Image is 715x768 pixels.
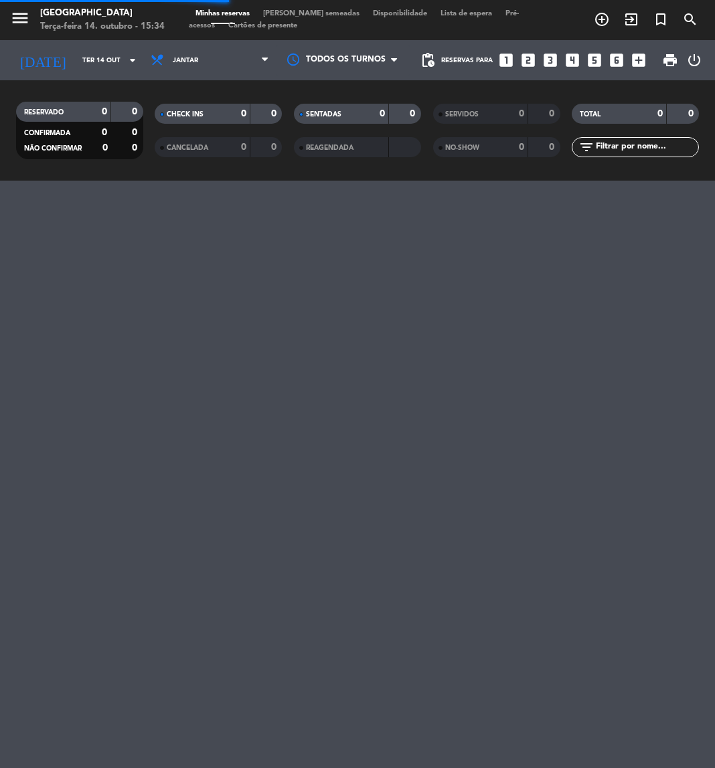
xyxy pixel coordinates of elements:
span: CONFIRMADA [24,130,70,136]
i: search [682,11,698,27]
strong: 0 [241,142,246,152]
strong: 0 [380,109,385,118]
strong: 0 [410,109,418,118]
span: Jantar [173,57,198,64]
i: arrow_drop_down [125,52,141,68]
i: power_settings_new [686,52,702,68]
strong: 0 [519,109,524,118]
span: Lista de espera [434,10,499,17]
span: TOTAL [580,111,601,118]
strong: 0 [102,107,107,116]
strong: 0 [549,142,557,152]
input: Filtrar por nome... [594,140,698,155]
span: pending_actions [420,52,436,68]
span: Minhas reservas [189,10,256,17]
strong: 0 [132,143,140,153]
i: add_box [630,52,647,69]
button: menu [10,8,30,33]
span: Cartões de presente [222,22,304,29]
strong: 0 [102,128,107,137]
span: [PERSON_NAME] semeadas [256,10,366,17]
div: [GEOGRAPHIC_DATA] [40,7,165,20]
span: Reservas para [441,57,493,64]
span: CHECK INS [167,111,204,118]
span: Disponibilidade [366,10,434,17]
i: menu [10,8,30,28]
span: NÃO CONFIRMAR [24,145,82,152]
i: looks_4 [564,52,581,69]
i: turned_in_not [653,11,669,27]
i: exit_to_app [623,11,639,27]
span: CANCELADA [167,145,208,151]
span: SERVIDOS [445,111,479,118]
div: Terça-feira 14. outubro - 15:34 [40,20,165,33]
div: LOG OUT [684,40,705,80]
span: REAGENDADA [306,145,353,151]
strong: 0 [132,128,140,137]
i: add_circle_outline [594,11,610,27]
strong: 0 [271,142,279,152]
strong: 0 [271,109,279,118]
strong: 0 [519,142,524,152]
i: looks_one [497,52,515,69]
i: filter_list [578,139,594,155]
span: print [662,52,678,68]
strong: 0 [132,107,140,116]
span: RESERVADO [24,109,64,116]
i: looks_3 [542,52,559,69]
strong: 0 [241,109,246,118]
strong: 0 [657,109,663,118]
i: looks_two [520,52,537,69]
strong: 0 [688,109,696,118]
span: SENTADAS [306,111,341,118]
i: [DATE] [10,46,76,74]
strong: 0 [549,109,557,118]
span: NO-SHOW [445,145,479,151]
i: looks_5 [586,52,603,69]
i: looks_6 [608,52,625,69]
strong: 0 [102,143,108,153]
